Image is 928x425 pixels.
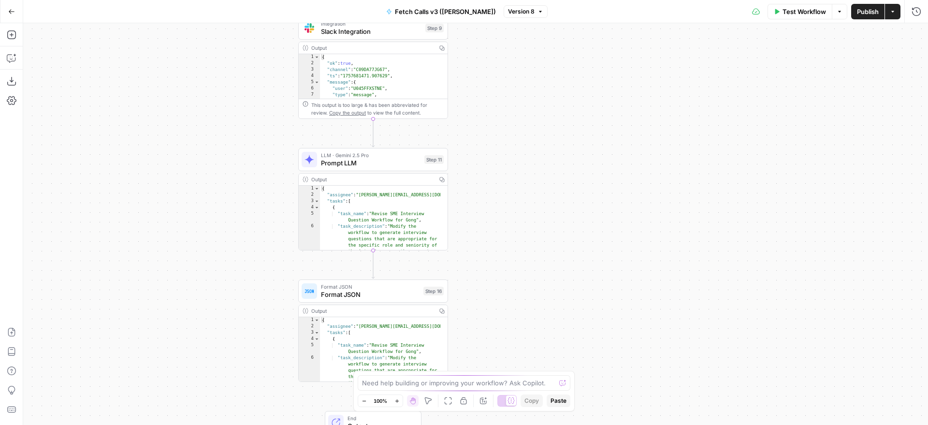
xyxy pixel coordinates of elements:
[311,44,433,52] div: Output
[314,330,319,336] span: Toggle code folding, rows 3 through 20
[304,23,314,33] img: Slack-mark-RGB.png
[299,73,320,79] div: 4
[524,396,539,405] span: Copy
[299,54,320,60] div: 1
[508,7,535,16] span: Version 8
[314,336,319,342] span: Toggle code folding, rows 4 through 7
[299,60,320,67] div: 2
[851,4,884,19] button: Publish
[299,192,320,198] div: 2
[380,4,502,19] button: Fetch Calls v3 ([PERSON_NAME])
[299,92,320,98] div: 7
[299,205,320,211] div: 4
[425,24,444,32] div: Step 9
[321,290,420,299] span: Format JSON
[298,16,448,119] div: IntegrationSlack IntegrationStep 9Output{ "ok":true, "channel":"C09DA77JG67", "ts":"1757681471.90...
[372,250,375,278] g: Edge from step_11 to step_16
[547,395,570,407] button: Paste
[299,355,320,405] div: 6
[314,54,319,60] span: Toggle code folding, rows 1 through 13
[424,155,444,164] div: Step 11
[857,7,879,16] span: Publish
[311,101,444,117] div: This output is too large & has been abbreviated for review. to view the full content.
[299,323,320,330] div: 2
[299,79,320,86] div: 5
[321,20,421,28] span: Integration
[299,223,320,274] div: 6
[311,176,433,183] div: Output
[395,7,496,16] span: Fetch Calls v3 ([PERSON_NAME])
[783,7,826,16] span: Test Workflow
[299,186,320,192] div: 1
[299,67,320,73] div: 3
[314,317,319,323] span: Toggle code folding, rows 1 through 23
[348,414,413,422] span: End
[311,307,433,315] div: Output
[314,79,319,86] span: Toggle code folding, rows 5 through 12
[321,27,421,36] span: Slack Integration
[299,342,320,355] div: 5
[321,158,420,168] span: Prompt LLM
[423,287,444,295] div: Step 16
[314,186,319,192] span: Toggle code folding, rows 1 through 21
[299,330,320,336] div: 3
[298,148,448,250] div: LLM · Gemini 2.5 ProPrompt LLMStep 11Output{ "assignee":"[PERSON_NAME][EMAIL_ADDRESS][DOMAIN_NAME...
[504,5,548,18] button: Version 8
[329,110,366,116] span: Copy the output
[521,395,543,407] button: Copy
[321,151,420,159] span: LLM · Gemini 2.5 Pro
[299,317,320,323] div: 1
[299,86,320,92] div: 6
[768,4,832,19] button: Test Workflow
[299,98,320,104] div: 8
[551,396,566,405] span: Paste
[314,198,319,205] span: Toggle code folding, rows 3 through 20
[314,205,319,211] span: Toggle code folding, rows 4 through 7
[298,279,448,382] div: Format JSONFormat JSONStep 16Output{ "assignee":"[PERSON_NAME][EMAIL_ADDRESS][DOMAIN_NAME]" "task...
[299,211,320,223] div: 5
[299,198,320,205] div: 3
[372,119,375,147] g: Edge from step_9 to step_11
[321,283,420,291] span: Format JSON
[374,397,387,405] span: 100%
[299,336,320,342] div: 4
